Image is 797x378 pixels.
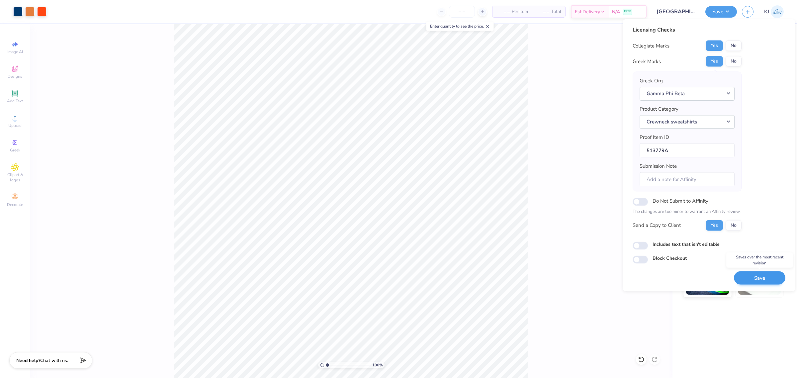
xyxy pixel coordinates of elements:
[726,220,742,231] button: No
[612,8,620,15] span: N/A
[764,8,769,16] span: KJ
[40,357,68,364] span: Chat with us.
[640,134,669,141] label: Proof Item ID
[426,22,494,31] div: Enter quantity to see the price.
[640,115,735,129] button: Crewneck sweatshirts
[3,172,27,183] span: Clipart & logos
[7,202,23,207] span: Decorate
[706,220,723,231] button: Yes
[705,6,737,18] button: Save
[633,209,742,215] p: The changes are too minor to warrant an Affinity review.
[653,254,687,261] label: Block Checkout
[8,74,22,79] span: Designs
[726,41,742,51] button: No
[633,57,661,65] div: Greek Marks
[512,8,528,15] span: Per Item
[16,357,40,364] strong: Need help?
[640,162,677,170] label: Submission Note
[726,252,793,268] div: Saves over the most recent revision
[7,49,23,54] span: Image AI
[633,42,669,49] div: Collegiate Marks
[640,87,735,100] button: Gamma Phi Beta
[652,5,700,18] input: Untitled Design
[640,105,678,113] label: Product Category
[496,8,510,15] span: – –
[653,240,720,247] label: Includes text that isn't editable
[575,8,600,15] span: Est. Delivery
[734,271,785,285] button: Save
[8,123,22,128] span: Upload
[771,5,784,18] img: Kendra Jingco
[633,26,742,34] div: Licensing Checks
[449,6,475,18] input: – –
[7,98,23,104] span: Add Text
[653,197,708,205] label: Do Not Submit to Affinity
[706,41,723,51] button: Yes
[726,56,742,67] button: No
[764,5,784,18] a: KJ
[372,362,383,368] span: 100 %
[633,222,681,229] div: Send a Copy to Client
[624,9,631,14] span: FREE
[640,172,735,186] input: Add a note for Affinity
[551,8,561,15] span: Total
[10,147,20,153] span: Greek
[536,8,549,15] span: – –
[640,77,663,85] label: Greek Org
[706,56,723,67] button: Yes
